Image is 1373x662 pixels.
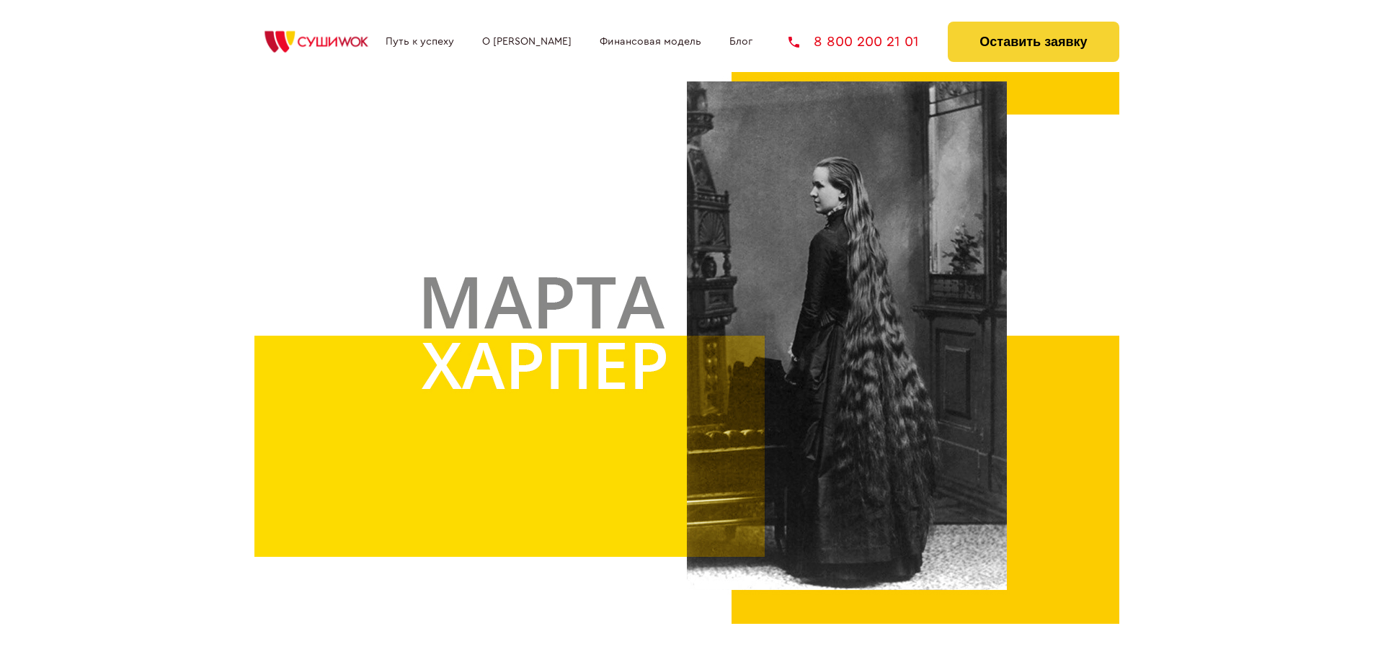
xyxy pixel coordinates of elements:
button: Оставить заявку [948,22,1119,62]
a: Блог [729,36,752,48]
span: 8 800 200 21 01 [814,35,919,49]
a: Финансовая модель [600,36,701,48]
a: 8 800 200 21 01 [788,35,919,49]
a: Путь к успеху [386,36,454,48]
a: О [PERSON_NAME] [482,36,572,48]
